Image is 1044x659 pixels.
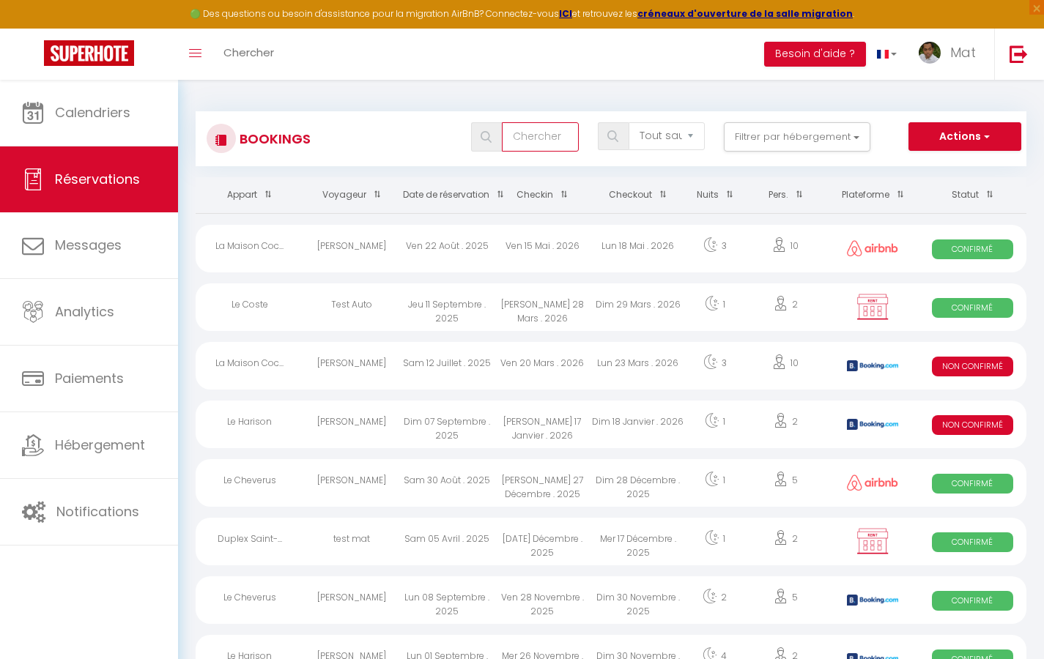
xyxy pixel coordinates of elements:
[55,103,130,122] span: Calendriers
[724,122,870,152] button: Filtrer par hébergement
[908,122,1021,152] button: Actions
[1010,45,1028,63] img: logout
[502,122,578,152] input: Chercher
[591,177,686,213] th: Sort by checkout
[236,122,311,155] h3: Bookings
[686,177,744,213] th: Sort by nights
[744,177,826,213] th: Sort by people
[637,7,853,20] a: créneaux d'ouverture de la salle migration
[55,170,140,188] span: Réservations
[950,43,976,62] span: Mat
[303,177,399,213] th: Sort by guest
[764,42,866,67] button: Besoin d'aide ?
[223,45,274,60] span: Chercher
[908,29,994,80] a: ... Mat
[44,40,134,66] img: Super Booking
[495,177,590,213] th: Sort by checkin
[55,436,145,454] span: Hébergement
[55,236,122,254] span: Messages
[55,369,124,387] span: Paiements
[919,177,1026,213] th: Sort by status
[919,42,941,64] img: ...
[55,302,114,321] span: Analytics
[399,177,495,213] th: Sort by booking date
[12,6,56,50] button: Ouvrir le widget de chat LiveChat
[196,177,303,213] th: Sort by rentals
[559,7,572,20] a: ICI
[56,502,139,521] span: Notifications
[212,29,285,80] a: Chercher
[827,177,919,213] th: Sort by channel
